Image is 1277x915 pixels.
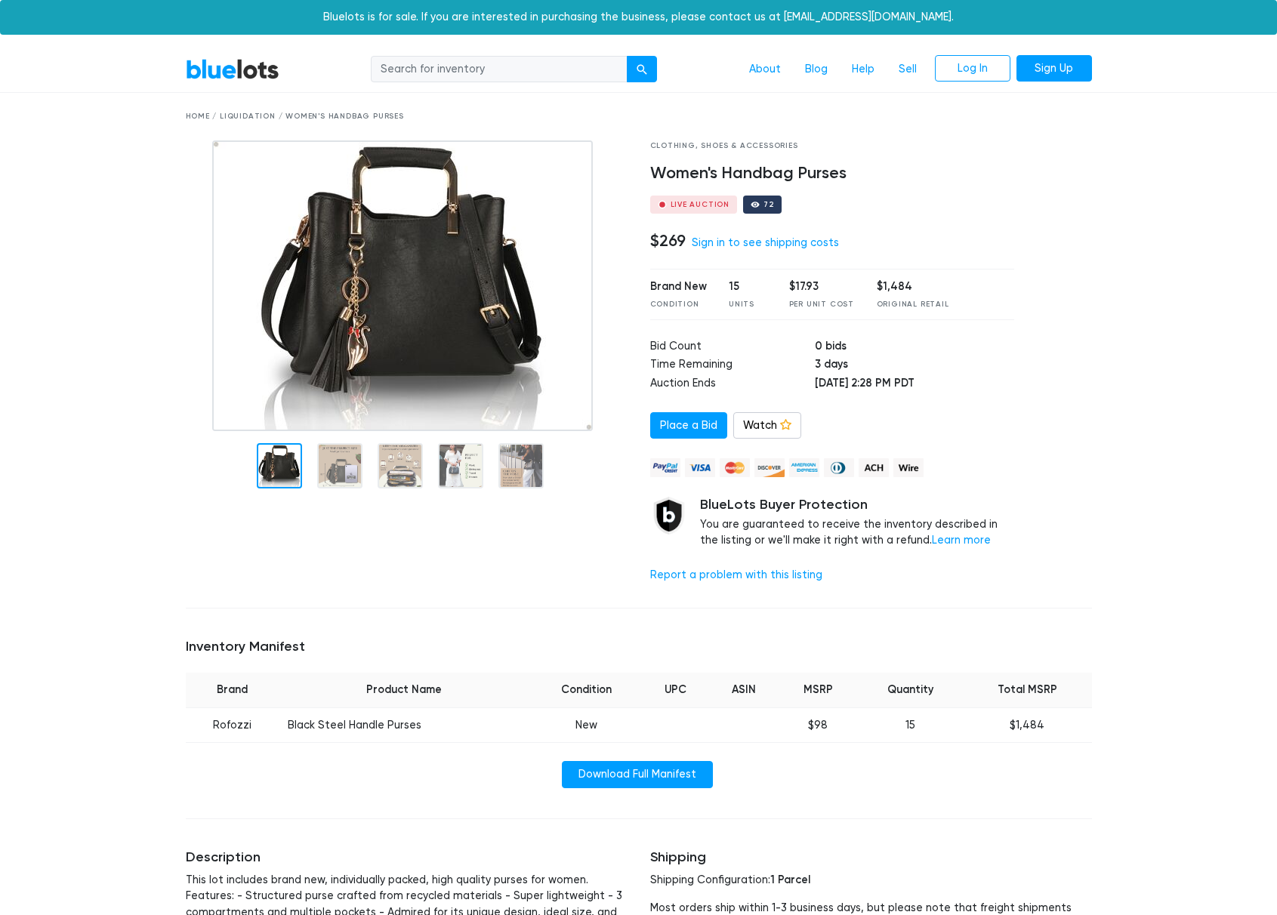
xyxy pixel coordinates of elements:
img: ach-b7992fed28a4f97f893c574229be66187b9afb3f1a8d16a4691d3d3140a8ab00.png [859,458,889,477]
div: 15 [729,279,767,295]
td: Rofozzi [186,707,279,743]
a: Sign in to see shipping costs [692,236,839,249]
th: ASIN [709,673,779,707]
img: discover-82be18ecfda2d062aad2762c1ca80e2d36a4073d45c9e0ffae68cd515fbd3d32.png [754,458,785,477]
th: UPC [643,673,708,707]
a: Blog [793,55,840,84]
div: Per Unit Cost [789,299,854,310]
div: Condition [650,299,707,310]
div: Live Auction [671,201,730,208]
h4: $269 [650,231,686,251]
a: Sign Up [1016,55,1092,82]
td: [DATE] 2:28 PM PDT [815,375,1014,394]
img: 27010043-7dbd-4036-8655-e6fe53f9867a-1734151496.jpg [212,140,593,431]
a: Learn more [932,534,991,547]
td: 15 [857,707,963,743]
img: diners_club-c48f30131b33b1bb0e5d0e2dbd43a8bea4cb12cb2961413e2f4250e06c020426.png [824,458,854,477]
h5: BlueLots Buyer Protection [700,497,1015,513]
h5: Description [186,849,628,866]
input: Search for inventory [371,56,628,83]
div: 72 [763,201,774,208]
th: Quantity [857,673,963,707]
td: Time Remaining [650,356,815,375]
td: 0 bids [815,338,1014,357]
p: Shipping Configuration: [650,872,1092,889]
a: Place a Bid [650,412,727,439]
td: Black Steel Handle Purses [279,707,529,743]
div: Home / Liquidation / Women's Handbag Purses [186,111,1092,122]
td: New [529,707,643,743]
h5: Shipping [650,849,1092,866]
h5: Inventory Manifest [186,639,1092,655]
a: Log In [935,55,1010,82]
img: paypal_credit-80455e56f6e1299e8d57f40c0dcee7b8cd4ae79b9eccbfc37e2480457ba36de9.png [650,458,680,477]
div: Units [729,299,767,310]
td: Bid Count [650,338,815,357]
img: mastercard-42073d1d8d11d6635de4c079ffdb20a4f30a903dc55d1612383a1b395dd17f39.png [720,458,750,477]
a: Watch [733,412,801,439]
a: Download Full Manifest [562,761,713,788]
th: MSRP [779,673,857,707]
td: $98 [779,707,857,743]
img: wire-908396882fe19aaaffefbd8e17b12f2f29708bd78693273c0e28e3a24408487f.png [893,458,924,477]
div: $17.93 [789,279,854,295]
td: $1,484 [963,707,1091,743]
h4: Women's Handbag Purses [650,164,1015,183]
th: Product Name [279,673,529,707]
a: BlueLots [186,58,279,80]
td: Auction Ends [650,375,815,394]
th: Total MSRP [963,673,1091,707]
a: Sell [887,55,929,84]
th: Condition [529,673,643,707]
img: visa-79caf175f036a155110d1892330093d4c38f53c55c9ec9e2c3a54a56571784bb.png [685,458,715,477]
th: Brand [186,673,279,707]
span: 1 Parcel [770,873,810,886]
td: 3 days [815,356,1014,375]
div: Brand New [650,279,707,295]
a: About [737,55,793,84]
img: american_express-ae2a9f97a040b4b41f6397f7637041a5861d5f99d0716c09922aba4e24c8547d.png [789,458,819,477]
div: You are guaranteed to receive the inventory described in the listing or we'll make it right with ... [700,497,1015,549]
img: buyer_protection_shield-3b65640a83011c7d3ede35a8e5a80bfdfaa6a97447f0071c1475b91a4b0b3d01.png [650,497,688,535]
a: Report a problem with this listing [650,568,822,581]
a: Help [840,55,887,84]
div: Original Retail [877,299,949,310]
div: $1,484 [877,279,949,295]
div: Clothing, Shoes & Accessories [650,140,1015,152]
